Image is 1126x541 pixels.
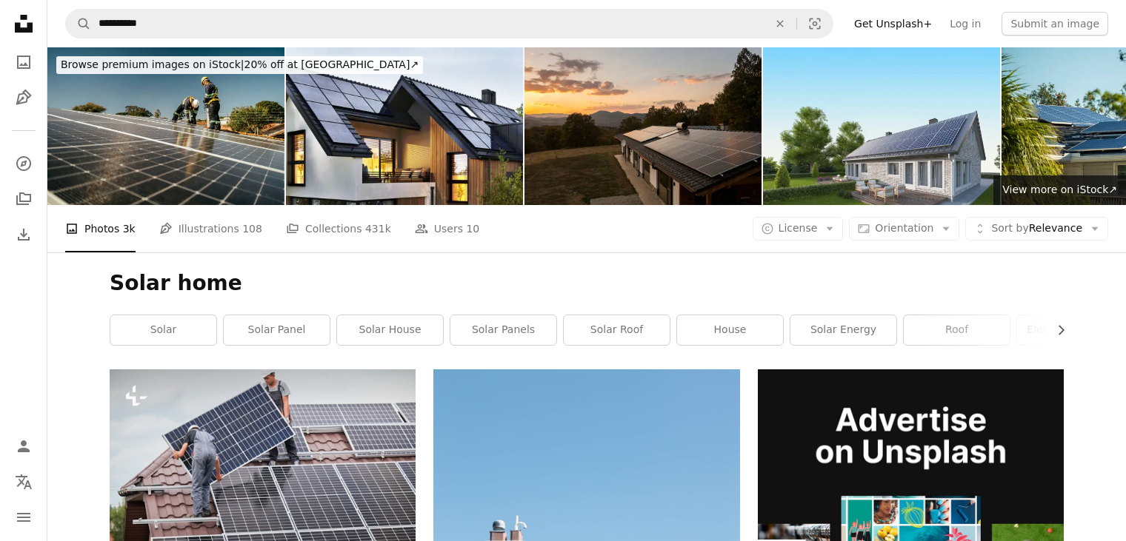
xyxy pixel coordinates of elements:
[524,47,762,205] img: Aerial view of solar powered house.
[564,315,670,345] a: solar roof
[764,10,796,38] button: Clear
[1002,12,1108,36] button: Submit an image
[47,47,284,205] img: Two workers installing solar panel on roof
[763,47,1000,205] img: Solar Panels on a Gray Metal Roof of Modern White Brick House
[790,315,896,345] a: solar energy
[9,149,39,178] a: Explore
[9,431,39,461] a: Log in / Sign up
[941,12,990,36] a: Log in
[110,464,416,477] a: Men workers mounting photovoltaic solar moduls on roof of house. Electricians in helmets installi...
[47,47,432,83] a: Browse premium images on iStock|20% off at [GEOGRAPHIC_DATA]↗
[779,222,818,234] span: License
[677,315,783,345] a: house
[415,205,480,252] a: Users 10
[875,222,933,234] span: Orientation
[110,315,216,345] a: solar
[337,315,443,345] a: solar house
[159,205,262,252] a: Illustrations 108
[450,315,556,345] a: solar panels
[965,217,1108,241] button: Sort byRelevance
[9,184,39,214] a: Collections
[991,222,1028,234] span: Sort by
[991,221,1082,236] span: Relevance
[9,467,39,497] button: Language
[110,270,1064,297] h1: Solar home
[224,315,330,345] a: solar panel
[242,221,262,237] span: 108
[845,12,941,36] a: Get Unsplash+
[849,217,959,241] button: Orientation
[9,503,39,532] button: Menu
[466,221,479,237] span: 10
[9,47,39,77] a: Photos
[66,10,91,38] button: Search Unsplash
[993,175,1126,205] a: View more on iStock↗
[797,10,833,38] button: Visual search
[1047,315,1064,345] button: scroll list to the right
[753,217,844,241] button: License
[286,205,391,252] a: Collections 431k
[65,9,833,38] form: Find visuals sitewide
[61,58,244,70] span: Browse premium images on iStock |
[9,220,39,249] a: Download History
[365,221,391,237] span: 431k
[9,83,39,112] a: Illustrations
[1017,315,1123,345] a: electrical device
[1002,184,1117,195] span: View more on iStock ↗
[61,58,419,70] span: 20% off at [GEOGRAPHIC_DATA] ↗
[904,315,1010,345] a: roof
[286,47,523,205] img: Modern House with Solar Panels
